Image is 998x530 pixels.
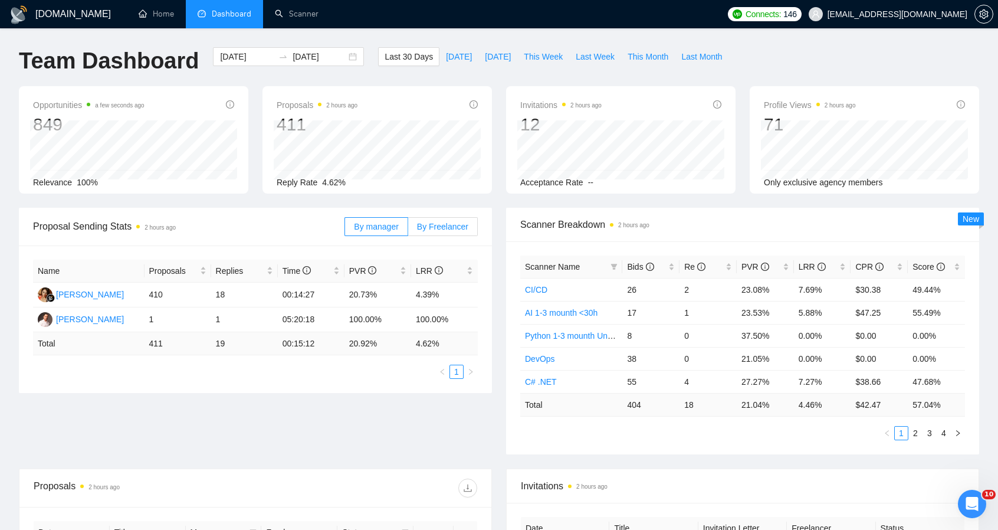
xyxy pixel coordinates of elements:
span: Proposal Sending Stats [33,219,344,234]
span: download [459,483,477,493]
span: Invitations [521,479,964,493]
div: Proposals [34,479,255,498]
span: Dashboard [212,9,251,19]
span: Last Month [681,50,722,63]
span: right [954,430,961,437]
span: [DATE] [485,50,511,63]
span: This Week [524,50,563,63]
li: Previous Page [880,426,894,440]
span: Last 30 Days [385,50,433,63]
img: DP [38,312,52,327]
td: 4.39% [411,283,478,307]
td: 17 [622,301,679,324]
button: left [880,426,894,440]
td: 55.49% [908,301,965,324]
td: 27.27% [737,370,794,393]
td: 4 [679,370,737,393]
a: homeHome [139,9,174,19]
span: Only exclusive agency members [764,178,883,187]
time: 2 hours ago [825,102,856,109]
li: Previous Page [435,365,449,379]
td: 23.53% [737,301,794,324]
button: [DATE] [478,47,517,66]
span: Scanner Name [525,262,580,271]
button: Last Week [569,47,621,66]
td: $47.25 [851,301,908,324]
span: CPR [855,262,883,271]
span: By Freelancer [417,222,468,231]
span: info-circle [937,263,945,271]
span: left [884,430,891,437]
td: 49.44% [908,278,965,301]
td: 18 [211,283,278,307]
td: 38 [622,347,679,370]
input: Start date [220,50,274,63]
td: 37.50% [737,324,794,347]
li: Next Page [464,365,478,379]
div: [PERSON_NAME] [56,313,124,326]
span: to [278,52,288,61]
td: $ 42.47 [851,393,908,416]
span: Profile Views [764,98,856,112]
td: 4.46 % [794,393,851,416]
span: 100% [77,178,98,187]
button: Last 30 Days [378,47,439,66]
span: 10 [982,490,996,499]
span: info-circle [435,266,443,274]
span: filter [608,258,620,276]
span: info-circle [226,100,234,109]
th: Proposals [145,260,211,283]
span: info-circle [697,263,705,271]
a: 2 [909,427,922,440]
td: 100.00% [411,307,478,332]
a: MV[PERSON_NAME] [38,289,124,299]
span: Score [912,262,944,271]
td: 7.27% [794,370,851,393]
button: right [951,426,965,440]
li: 4 [937,426,951,440]
span: Connects: [746,8,781,21]
td: Total [33,332,145,355]
td: 55 [622,370,679,393]
a: 3 [923,427,936,440]
div: 71 [764,113,856,136]
span: setting [975,9,993,19]
span: Scanner Breakdown [520,217,965,232]
td: 0 [679,347,737,370]
span: filter [610,263,618,270]
span: PVR [349,266,377,276]
span: right [467,368,474,375]
div: 12 [520,113,602,136]
time: 2 hours ago [570,102,602,109]
td: 5.88% [794,301,851,324]
td: 47.68% [908,370,965,393]
span: Invitations [520,98,602,112]
td: 100.00% [344,307,411,332]
span: swap-right [278,52,288,61]
span: left [439,368,446,375]
td: 00:15:12 [278,332,344,355]
time: 2 hours ago [326,102,357,109]
td: 20.92 % [344,332,411,355]
td: 0.00% [794,324,851,347]
span: PVR [741,262,769,271]
a: DP[PERSON_NAME] [38,314,124,323]
td: 404 [622,393,679,416]
h1: Team Dashboard [19,47,199,75]
td: 1 [145,307,211,332]
span: LRR [416,266,443,276]
div: 849 [33,113,145,136]
li: Next Page [951,426,965,440]
time: a few seconds ago [95,102,144,109]
div: 411 [277,113,357,136]
span: info-circle [957,100,965,109]
td: 26 [622,278,679,301]
td: 411 [145,332,211,355]
td: 20.73% [344,283,411,307]
span: [DATE] [446,50,472,63]
td: 05:20:18 [278,307,344,332]
td: 21.04 % [737,393,794,416]
td: 2 [679,278,737,301]
td: 7.69% [794,278,851,301]
span: info-circle [875,263,884,271]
